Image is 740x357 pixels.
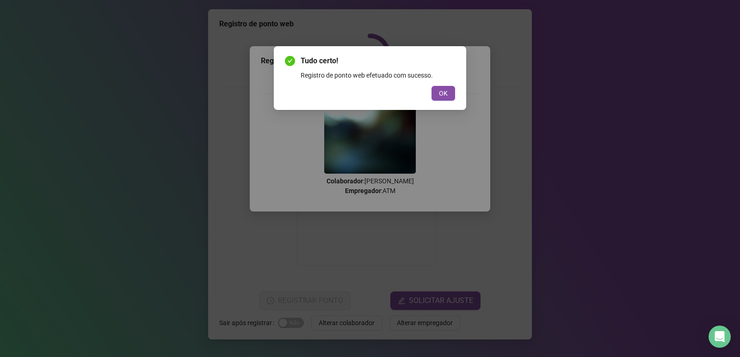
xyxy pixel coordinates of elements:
span: check-circle [285,56,295,66]
button: OK [432,86,455,101]
div: Registro de ponto web efetuado com sucesso. [301,70,455,80]
div: Open Intercom Messenger [709,326,731,348]
span: Tudo certo! [301,55,455,67]
span: OK [439,88,448,98]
